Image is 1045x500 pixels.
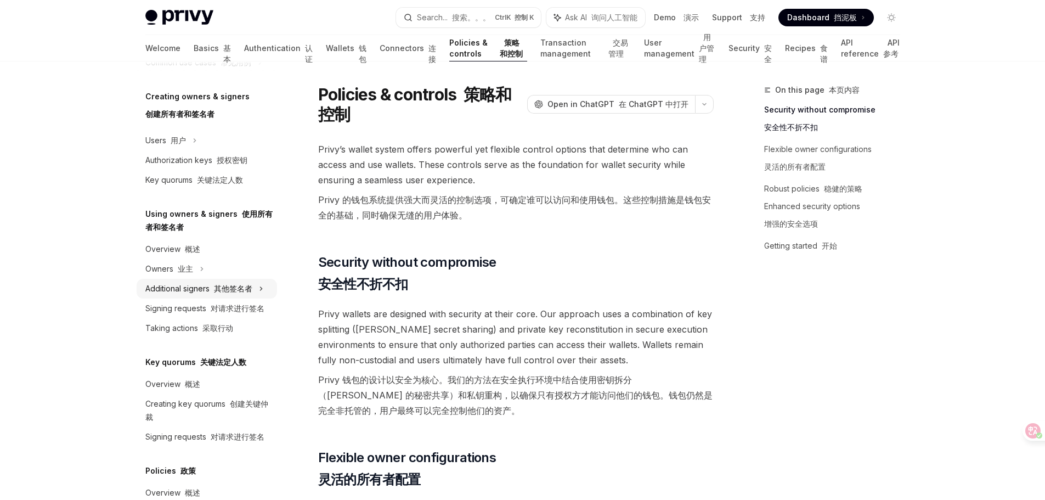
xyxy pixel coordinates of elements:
[217,155,247,165] font: 授权密钥
[145,207,277,234] h5: Using owners & signers
[318,194,711,221] font: Privy 的钱包系统提供强大而灵活的控制选项，可确定谁可以访问和使用钱包。这些控制措施是钱包安全的基础，同时确保无缝的用户体验。
[137,239,277,259] a: Overview 概述
[318,85,512,124] font: 策略和控制
[764,180,909,198] a: Robust policies 稳健的策略
[764,237,909,255] a: Getting started 开始
[500,38,523,58] font: 策略和控制
[145,397,270,424] div: Creating key quorums
[359,43,366,64] font: 钱包
[834,13,857,22] font: 挡泥板
[202,323,233,333] font: 采取行动
[137,299,277,318] a: Signing requests 对请求进行签名
[785,35,828,61] a: Recipes 食谱
[137,394,277,427] a: Creating key quorums 创建关键仲裁
[654,12,699,23] a: Demo 演示
[829,85,860,94] font: 本页内容
[787,12,857,23] span: Dashboard
[145,243,200,256] div: Overview
[764,122,818,132] font: 安全性不折不扣
[137,170,277,190] a: Key quorums 关键法定人数
[824,184,862,193] font: 稳健的策略
[699,32,714,64] font: 用户管理
[211,432,264,441] font: 对请求进行签名
[305,43,313,64] font: 认证
[145,378,200,391] div: Overview
[214,284,252,293] font: 其他签名者
[318,374,713,416] font: Privy 钱包的设计以安全为核心。我们的方法在安全执行环境中结合使用密钥拆分（[PERSON_NAME] 的秘密共享）和私钥重构，以确保只有授权方才能访问他们的钱包。钱包仍然是完全非托管的，用...
[565,12,637,23] span: Ask AI
[318,276,408,292] font: 安全性不折不扣
[764,219,818,228] font: 增强的安全选项
[318,306,714,423] span: Privy wallets are designed with security at their core. Our approach uses a combination of key sp...
[712,12,765,23] a: Support 支持
[318,85,523,124] h1: Policies & controls
[145,173,243,187] div: Key quorums
[764,43,772,64] font: 安全
[764,101,909,141] a: Security without compromise安全性不折不扣
[145,486,200,499] div: Overview
[185,379,200,389] font: 概述
[197,175,243,184] font: 关键法定人数
[145,464,196,477] h5: Policies
[137,318,277,338] a: Taking actions 采取行动
[822,241,837,250] font: 开始
[145,430,264,443] div: Signing requests
[185,488,200,497] font: 概述
[145,302,264,315] div: Signing requests
[540,35,630,61] a: Transaction management 交易管理
[145,154,247,167] div: Authorization keys
[820,43,828,64] font: 食谱
[591,13,637,22] font: 询问人工智能
[145,35,180,61] a: Welcome
[883,38,900,58] font: API 参考
[547,99,688,110] span: Open in ChatGPT
[318,254,496,297] span: Security without compromise
[137,150,277,170] a: Authorization keys 授权密钥
[145,109,214,119] font: 创建所有者和签名者
[546,8,645,27] button: Ask AI 询问人工智能
[318,142,714,227] span: Privy’s wallet system offers powerful yet flexible control options that determine who can access ...
[178,264,193,273] font: 业主
[244,35,313,61] a: Authentication 认证
[449,35,528,61] a: Policies & controls 策略和控制
[185,244,200,254] font: 概述
[495,13,534,22] span: Ctrl K
[318,471,421,487] font: 灵活的所有者配置
[417,11,490,24] div: Search...
[145,282,252,295] div: Additional signers
[145,209,273,232] font: 使用所有者和签名者
[145,356,246,369] h5: Key quorums
[764,141,909,180] a: Flexible owner configurations灵活的所有者配置
[841,35,900,61] a: API reference API 参考
[137,427,277,447] a: Signing requests 对请求进行签名
[223,43,231,64] font: 基本
[778,9,874,26] a: Dashboard 挡泥板
[318,449,496,493] span: Flexible owner configurations
[728,35,772,61] a: Security 安全
[764,162,826,171] font: 灵活的所有者配置
[211,304,264,313] font: 对请求进行签名
[194,35,231,61] a: Basics 基本
[515,13,534,21] font: 控制 K
[145,322,233,335] div: Taking actions
[883,9,900,26] button: Toggle dark mode
[750,13,765,22] font: 支持
[145,90,250,125] h5: Creating owners & signers
[396,8,541,27] button: Search... 搜索。。。CtrlK 控制 K
[452,13,490,22] font: 搜索。。。
[644,35,715,61] a: User management 用户管理
[775,83,860,97] span: On this page
[527,95,695,114] button: Open in ChatGPT 在 ChatGPT 中打开
[145,262,193,276] div: Owners
[180,466,196,475] font: 政策
[608,38,628,58] font: 交易管理
[145,10,213,25] img: light logo
[764,198,909,237] a: Enhanced security options增强的安全选项
[380,35,436,61] a: Connectors 连接
[619,99,688,109] font: 在 ChatGPT 中打开
[145,134,186,147] div: Users
[137,374,277,394] a: Overview 概述
[326,35,366,61] a: Wallets 钱包
[684,13,699,22] font: 演示
[171,136,186,145] font: 用户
